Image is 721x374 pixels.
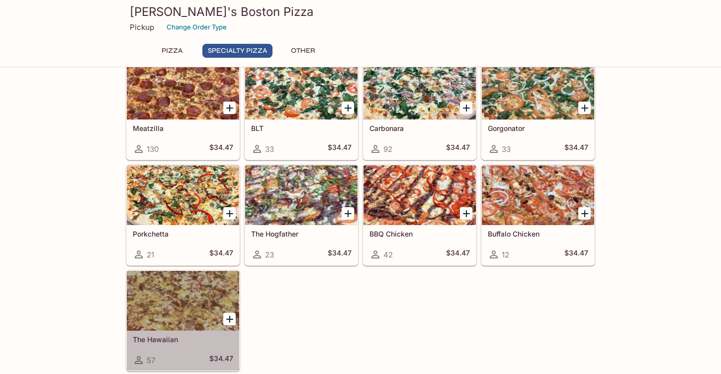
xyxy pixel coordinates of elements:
span: 92 [383,144,392,154]
span: 33 [502,144,511,154]
h5: Meatzilla [133,124,233,132]
h5: Carbonara [369,124,470,132]
a: The Hogfather23$34.47 [245,165,358,265]
h5: The Hawaiian [133,335,233,344]
h5: Gorgonator [488,124,588,132]
button: Change Order Type [162,19,231,35]
h5: Porkchetta [133,230,233,238]
div: The Hawaiian [127,271,239,331]
h5: $34.47 [209,143,233,155]
div: Buffalo Chicken [482,165,594,225]
button: Add The Hawaiian [223,313,236,325]
p: Pickup [130,22,154,32]
a: Buffalo Chicken12$34.47 [481,165,595,265]
a: Porkchetta21$34.47 [126,165,240,265]
div: Gorgonator [482,60,594,120]
span: 33 [265,144,274,154]
a: Carbonara92$34.47 [363,59,476,160]
a: The Hawaiian57$34.47 [126,270,240,371]
div: Carbonara [363,60,476,120]
button: Add Porkchetta [223,207,236,220]
div: Porkchetta [127,165,239,225]
h5: $34.47 [328,143,352,155]
span: 130 [147,144,159,154]
button: Add Buffalo Chicken [578,207,591,220]
h5: BLT [251,124,352,132]
h5: $34.47 [328,249,352,260]
a: Gorgonator33$34.47 [481,59,595,160]
span: 12 [502,250,509,259]
button: Add Gorgonator [578,102,591,114]
a: BLT33$34.47 [245,59,358,160]
button: Add The Hogfather [342,207,354,220]
span: 42 [383,250,393,259]
h5: The Hogfather [251,230,352,238]
span: 21 [147,250,154,259]
button: Add BLT [342,102,354,114]
h5: $34.47 [209,354,233,366]
h5: $34.47 [564,143,588,155]
div: Meatzilla [127,60,239,120]
h3: [PERSON_NAME]'s Boston Pizza [130,4,591,19]
button: Other [280,44,325,58]
div: BLT [245,60,358,120]
h5: $34.47 [446,249,470,260]
button: Add Meatzilla [223,102,236,114]
h5: BBQ Chicken [369,230,470,238]
span: 57 [147,356,155,365]
button: Add Carbonara [460,102,472,114]
button: Specialty Pizza [202,44,272,58]
a: Meatzilla130$34.47 [126,59,240,160]
button: Pizza [150,44,194,58]
h5: $34.47 [564,249,588,260]
button: Add BBQ Chicken [460,207,472,220]
a: BBQ Chicken42$34.47 [363,165,476,265]
h5: Buffalo Chicken [488,230,588,238]
div: BBQ Chicken [363,165,476,225]
span: 23 [265,250,274,259]
h5: $34.47 [446,143,470,155]
h5: $34.47 [209,249,233,260]
div: The Hogfather [245,165,358,225]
